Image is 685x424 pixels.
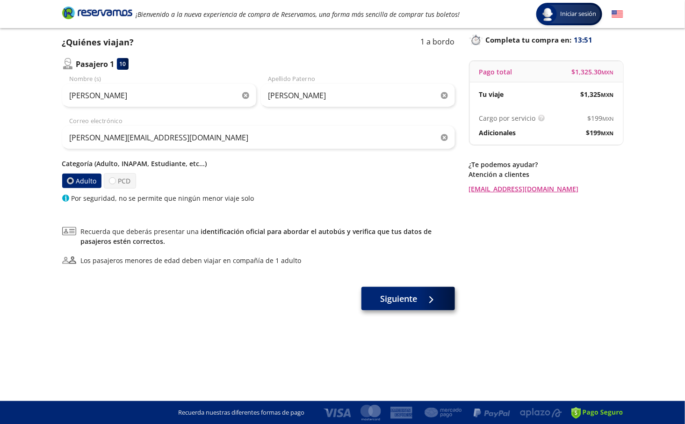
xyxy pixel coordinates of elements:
span: 13:51 [574,35,593,45]
input: Correo electrónico [62,126,455,149]
a: [EMAIL_ADDRESS][DOMAIN_NAME] [469,184,623,194]
button: Siguiente [361,287,455,310]
small: MXN [602,69,614,76]
button: English [612,8,623,20]
p: ¿Quiénes viajan? [62,36,134,49]
div: 10 [117,58,129,70]
span: Recuerda que deberás presentar una [81,227,455,246]
a: identificación oficial para abordar el autobús y verifica que tus datos de pasajeros estén correc... [81,227,432,246]
p: Tu viaje [479,89,504,99]
span: $ 1,325 [581,89,614,99]
span: Siguiente [380,292,417,305]
label: PCD [104,173,136,189]
p: Completa tu compra en : [469,33,623,46]
a: Brand Logo [62,6,132,22]
small: MXN [601,130,614,137]
p: Adicionales [479,128,516,138]
small: MXN [603,115,614,122]
label: Adulto [62,174,101,188]
em: ¡Bienvenido a la nueva experiencia de compra de Reservamos, una forma más sencilla de comprar tus... [136,10,460,19]
p: Recuerda nuestras diferentes formas de pago [179,408,305,417]
span: $ 199 [586,128,614,138]
span: $ 1,325.30 [572,67,614,77]
span: Iniciar sesión [557,9,600,19]
p: Pasajero 1 [76,58,115,70]
p: Cargo por servicio [479,113,536,123]
p: ¿Te podemos ayudar? [469,160,623,169]
p: Categoría (Adulto, INAPAM, Estudiante, etc...) [62,159,455,168]
div: Los pasajeros menores de edad deben viajar en compañía de 1 adulto [81,256,302,265]
i: Brand Logo [62,6,132,20]
input: Nombre (s) [62,84,256,107]
p: Atención a clientes [469,169,623,179]
p: Pago total [479,67,512,77]
small: MXN [601,91,614,98]
p: 1 a bordo [421,36,455,49]
p: Por seguridad, no se permite que ningún menor viaje solo [72,193,254,203]
span: $ 199 [588,113,614,123]
input: Apellido Paterno [261,84,455,107]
